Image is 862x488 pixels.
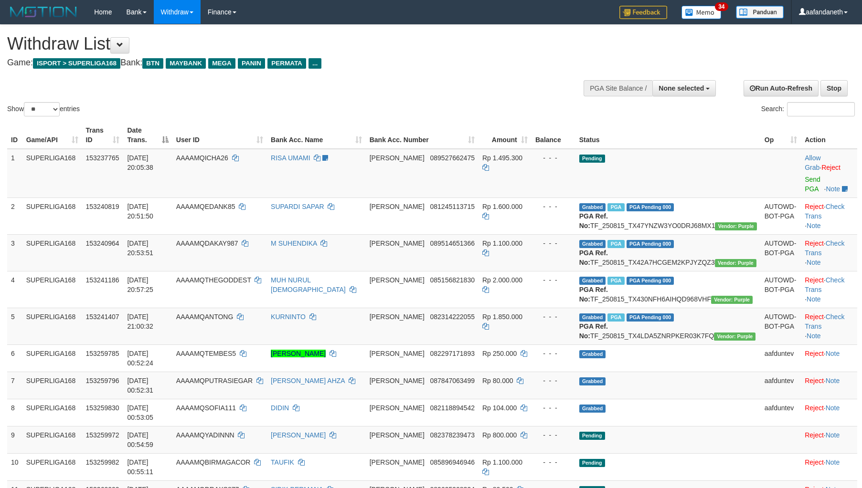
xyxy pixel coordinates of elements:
[761,271,801,308] td: AUTOWD-BOT-PGA
[821,164,841,171] a: Reject
[22,344,82,372] td: SUPERLIGA168
[627,240,674,248] span: PGA Pending
[607,203,624,211] span: Marked by aafheankoy
[482,313,522,321] span: Rp 1.850.000
[715,222,756,230] span: Vendor URL: https://trx4.1velocity.biz
[22,234,82,271] td: SUPERLIGA168
[7,372,22,399] td: 7
[826,404,840,412] a: Note
[579,405,606,413] span: Grabbed
[7,271,22,308] td: 4
[715,2,728,11] span: 34
[535,376,572,385] div: - - -
[166,58,206,69] span: MAYBANK
[627,277,674,285] span: PGA Pending
[22,399,82,426] td: SUPERLIGA168
[579,432,605,440] span: Pending
[807,222,821,229] a: Note
[801,308,857,344] td: · ·
[271,404,289,412] a: DIDIN
[761,372,801,399] td: aafduntev
[127,203,153,220] span: [DATE] 20:51:50
[711,296,753,304] span: Vendor URL: https://trx4.1velocity.biz
[482,350,517,357] span: Rp 250.000
[532,122,575,149] th: Balance
[805,239,844,257] a: Check Trans
[801,426,857,453] td: ·
[736,6,784,19] img: panduan.png
[176,203,235,210] span: AAAAMQEDANK85
[127,431,153,448] span: [DATE] 00:54:59
[801,372,857,399] td: ·
[826,350,840,357] a: Note
[579,240,606,248] span: Grabbed
[430,431,475,439] span: Copy 082378239473 to clipboard
[482,276,522,284] span: Rp 2.000.000
[826,458,840,466] a: Note
[744,80,819,96] a: Run Auto-Refresh
[535,312,572,322] div: - - -
[805,276,844,293] a: Check Trans
[271,431,326,439] a: [PERSON_NAME]
[579,377,606,385] span: Grabbed
[238,58,265,69] span: PANIN
[430,350,475,357] span: Copy 082297171893 to clipboard
[271,239,317,247] a: M SUHENDIKA
[176,431,234,439] span: AAAAMQYADINNN
[271,377,345,384] a: [PERSON_NAME] AHZA
[176,313,234,321] span: AAAAMQANTONG
[24,102,60,116] select: Showentries
[761,234,801,271] td: AUTOWD-BOT-PGA
[271,203,324,210] a: SUPARDI SAPAR
[805,176,820,193] a: Send PGA
[271,313,306,321] a: KURNINTO
[659,84,704,92] span: None selected
[801,197,857,234] td: · ·
[7,399,22,426] td: 8
[652,80,716,96] button: None selected
[826,185,840,193] a: Note
[761,399,801,426] td: aafduntev
[176,276,251,284] span: AAAAMQTHEGODDEST
[123,122,172,149] th: Date Trans.: activate to sort column descending
[22,426,82,453] td: SUPERLIGA168
[22,453,82,480] td: SUPERLIGA168
[370,458,425,466] span: [PERSON_NAME]
[172,122,267,149] th: User ID: activate to sort column ascending
[176,239,238,247] span: AAAAMQDAKAY987
[7,149,22,198] td: 1
[86,203,119,210] span: 153240819
[805,203,844,220] a: Check Trans
[7,234,22,271] td: 3
[7,58,565,68] h4: Game: Bank:
[575,197,761,234] td: TF_250815_TX47YNZW3YO0DRJ68MX1
[370,377,425,384] span: [PERSON_NAME]
[22,271,82,308] td: SUPERLIGA168
[370,239,425,247] span: [PERSON_NAME]
[86,377,119,384] span: 153259796
[801,122,857,149] th: Action
[271,154,310,162] a: RISA UMAMI
[535,202,572,211] div: - - -
[7,197,22,234] td: 2
[86,458,119,466] span: 153259982
[370,154,425,162] span: [PERSON_NAME]
[579,203,606,211] span: Grabbed
[176,458,251,466] span: AAAAMQBIRMAGACOR
[127,350,153,367] span: [DATE] 00:52:24
[127,458,153,476] span: [DATE] 00:55:11
[271,276,346,293] a: MUH NURUL [DEMOGRAPHIC_DATA]
[22,122,82,149] th: Game/API: activate to sort column ascending
[807,259,821,266] a: Note
[7,102,80,116] label: Show entries
[761,197,801,234] td: AUTOWD-BOT-PGA
[801,271,857,308] td: · ·
[579,249,608,266] b: PGA Ref. No:
[142,58,163,69] span: BTN
[805,404,824,412] a: Reject
[761,344,801,372] td: aafduntev
[370,431,425,439] span: [PERSON_NAME]
[805,154,821,171] span: ·
[575,122,761,149] th: Status
[579,277,606,285] span: Grabbed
